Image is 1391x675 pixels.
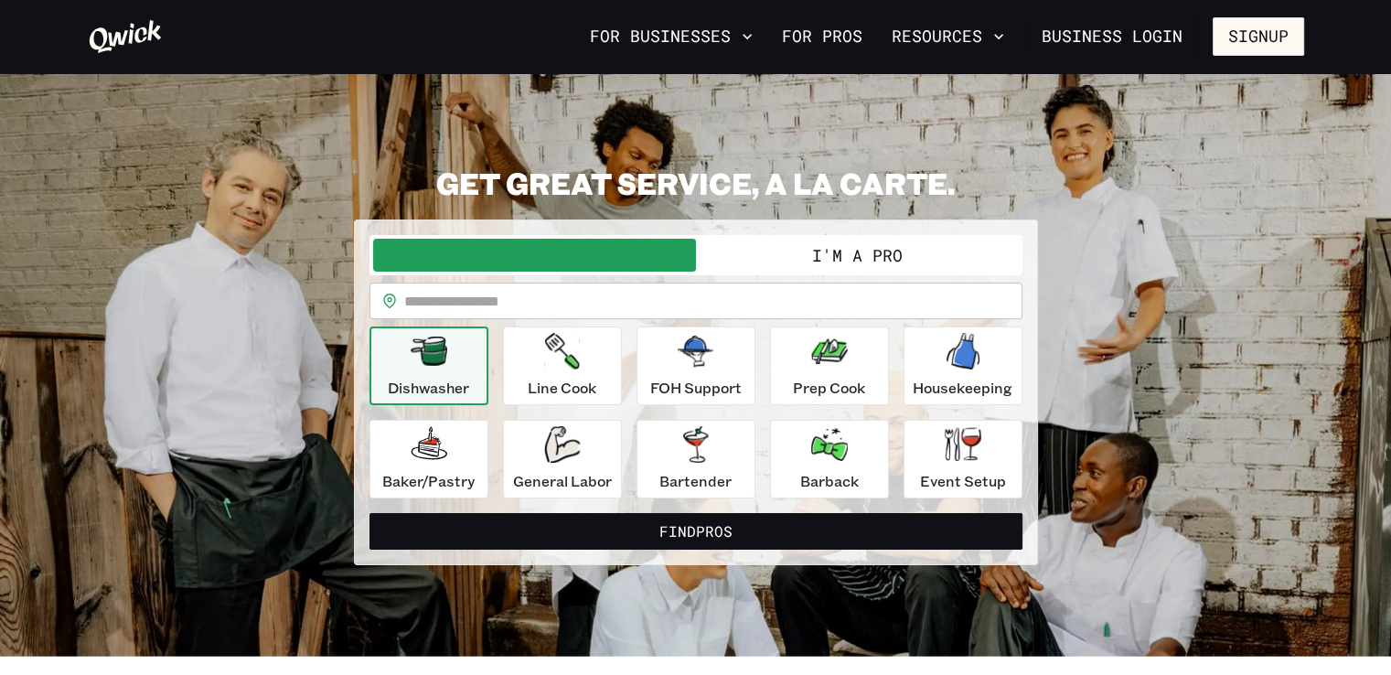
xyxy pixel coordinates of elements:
[583,21,760,52] button: For Businesses
[373,239,696,272] button: I'm a Business
[369,420,488,498] button: Baker/Pastry
[904,327,1022,405] button: Housekeeping
[637,420,755,498] button: Bartender
[775,21,870,52] a: For Pros
[884,21,1011,52] button: Resources
[382,470,475,492] p: Baker/Pastry
[793,377,865,399] p: Prep Cook
[503,327,622,405] button: Line Cook
[650,377,742,399] p: FOH Support
[659,470,732,492] p: Bartender
[913,377,1012,399] p: Housekeeping
[369,327,488,405] button: Dishwasher
[388,377,469,399] p: Dishwasher
[1213,17,1304,56] button: Signup
[354,165,1038,201] h2: GET GREAT SERVICE, A LA CARTE.
[920,470,1006,492] p: Event Setup
[770,327,889,405] button: Prep Cook
[637,327,755,405] button: FOH Support
[369,513,1022,550] button: FindPros
[503,420,622,498] button: General Labor
[696,239,1019,272] button: I'm a Pro
[770,420,889,498] button: Barback
[800,470,859,492] p: Barback
[528,377,596,399] p: Line Cook
[513,470,612,492] p: General Labor
[904,420,1022,498] button: Event Setup
[1026,17,1198,56] a: Business Login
